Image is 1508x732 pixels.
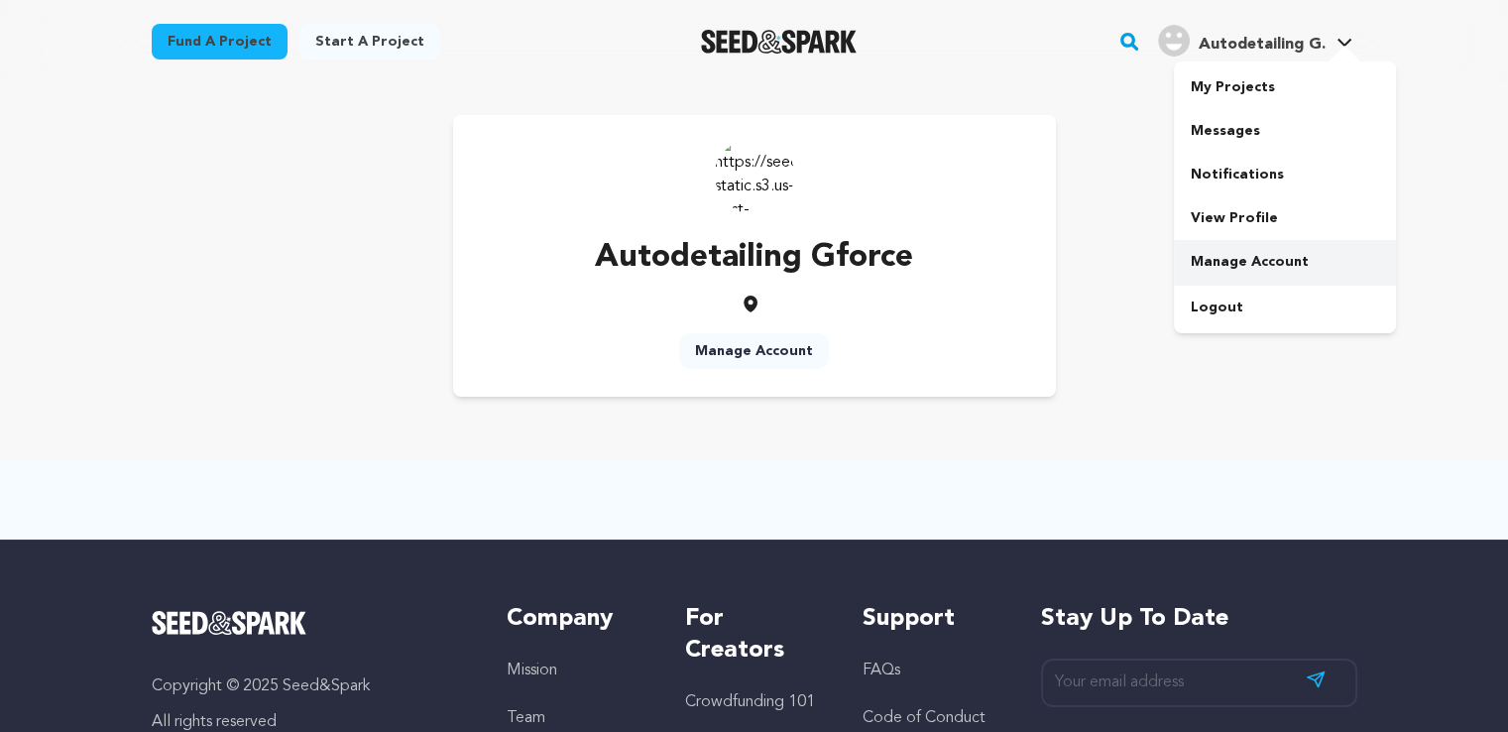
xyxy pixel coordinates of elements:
a: Autodetailing G.'s Profile [1154,21,1356,57]
h5: Support [863,603,1000,635]
p: Copyright © 2025 Seed&Spark [152,674,468,698]
a: Crowdfunding 101 [685,694,815,710]
a: Notifications [1174,153,1396,196]
a: Logout [1174,286,1396,329]
a: FAQs [863,663,900,678]
a: View Profile [1174,196,1396,240]
a: Manage Account [679,333,829,369]
p: Autodetailing Gforce [595,234,913,282]
img: https://seedandspark-static.s3.us-east-2.amazonaws.com/images/User/002/310/799/medium/ACg8ocKRg4J... [715,135,794,214]
h5: Stay up to date [1041,603,1357,635]
a: Fund a project [152,24,288,60]
a: Messages [1174,109,1396,153]
a: Manage Account [1174,240,1396,284]
a: Start a project [299,24,440,60]
a: My Projects [1174,65,1396,109]
input: Your email address [1041,659,1357,707]
span: Autodetailing G. [1198,37,1325,53]
img: user.png [1158,25,1190,57]
h5: For Creators [685,603,823,667]
h5: Company [507,603,644,635]
img: Seed&Spark Logo [152,611,307,635]
a: Code of Conduct [863,710,986,726]
span: Autodetailing G.'s Profile [1154,21,1356,62]
a: Seed&Spark Homepage [701,30,857,54]
a: Mission [507,663,557,678]
a: Team [507,710,545,726]
img: Seed&Spark Logo Dark Mode [701,30,857,54]
div: Autodetailing G.'s Profile [1158,25,1325,57]
a: Seed&Spark Homepage [152,611,468,635]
